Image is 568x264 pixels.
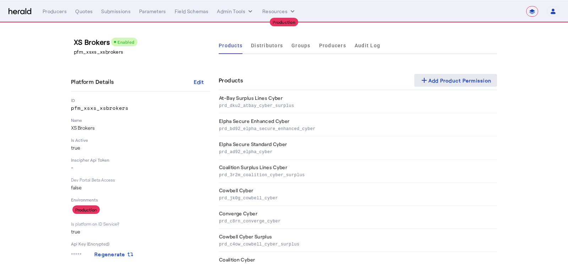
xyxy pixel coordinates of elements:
[71,77,116,86] h4: Platform Details
[420,76,492,85] div: Add Product Permission
[71,241,210,247] p: Api Key (Encrypted)
[71,157,210,163] p: Inscipher Api Token
[251,43,283,48] span: Distributors
[139,8,166,15] div: Parameters
[71,104,210,112] p: pfm_xsxs_xsbrokers
[414,74,497,87] button: Add Product Permission
[319,37,346,54] a: Producers
[219,76,243,85] h4: Products
[71,144,210,151] p: true
[219,160,497,183] th: Coalition Surplus Lines Cyber
[71,177,210,183] p: Dev Portal Beta Access
[291,37,311,54] a: Groups
[71,124,210,131] p: XS Brokers
[187,75,210,88] button: Edit
[43,8,67,15] div: Producers
[75,8,93,15] div: Quotes
[219,240,494,247] p: prd_c4ow_cowbell_cyber_surplus
[94,252,125,257] span: Regenerate
[319,43,346,48] span: Producers
[217,8,254,15] button: internal dropdown menu
[219,183,497,206] th: Cowbell Cyber
[71,97,210,103] p: ID
[71,197,210,203] p: Environments
[262,8,296,15] button: Resources dropdown menu
[72,205,100,214] div: Production
[74,48,213,55] p: pfm_xsxs_xsbrokers
[270,18,298,26] div: Production
[71,137,210,143] p: Is Active
[194,78,204,86] div: Edit
[219,90,497,113] th: At-Bay Surplus Lines Cyber
[71,164,210,171] p: -
[219,229,497,252] th: Cowbell Cyber Surplus
[219,125,494,132] p: prd_bd92_elpha_secure_enhanced_cyber
[355,43,380,48] span: Audit Log
[71,184,210,191] p: false
[219,102,494,109] p: prd_dku2_atbay_cyber_surplus
[251,37,283,54] a: Distributors
[9,8,31,15] img: Herald Logo
[71,221,210,227] p: Is platform on ID Service?
[71,117,210,123] p: Name
[74,37,213,47] h3: XS Brokers
[219,136,497,160] th: Elpha Secure Standard Cyber
[175,8,209,15] div: Field Schemas
[291,43,311,48] span: Groups
[71,228,210,235] p: true
[219,37,242,54] a: Products
[219,217,494,224] p: prd_c8rn_converge_cyber
[355,37,380,54] a: Audit Log
[219,206,497,229] th: Converge Cyber
[219,171,494,178] p: prd_3r2m_coalition_cyber_surplus
[219,148,494,155] p: prd_ad92_elpha_cyber
[118,39,135,44] span: Enabled
[101,8,131,15] div: Submissions
[89,248,140,261] button: Regenerate
[219,113,497,136] th: Elpha Secure Enhanced Cyber
[420,76,428,85] mat-icon: add
[219,194,494,201] p: prd_jk0g_cowbell_cyber
[219,43,242,48] span: Products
